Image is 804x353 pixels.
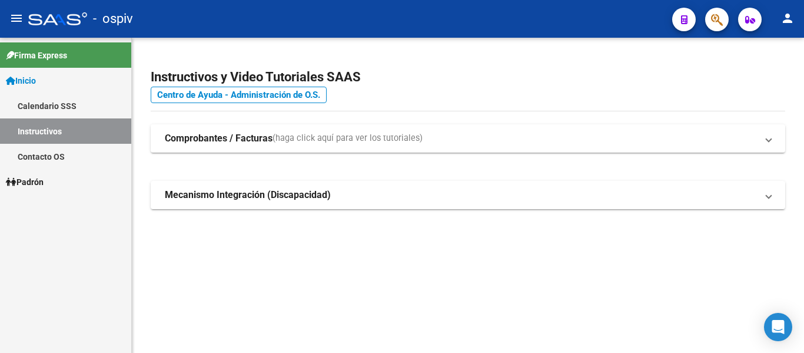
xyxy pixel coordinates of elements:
span: Firma Express [6,49,67,62]
mat-expansion-panel-header: Comprobantes / Facturas(haga click aquí para ver los tutoriales) [151,124,785,153]
div: Open Intercom Messenger [764,313,792,341]
span: - ospiv [93,6,133,32]
span: Padrón [6,176,44,189]
span: (haga click aquí para ver los tutoriales) [273,132,423,145]
span: Inicio [6,74,36,87]
strong: Mecanismo Integración (Discapacidad) [165,189,331,202]
h2: Instructivos y Video Tutoriales SAAS [151,66,785,88]
a: Centro de Ayuda - Administración de O.S. [151,87,327,103]
strong: Comprobantes / Facturas [165,132,273,145]
mat-icon: person [780,11,795,25]
mat-icon: menu [9,11,24,25]
mat-expansion-panel-header: Mecanismo Integración (Discapacidad) [151,181,785,209]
